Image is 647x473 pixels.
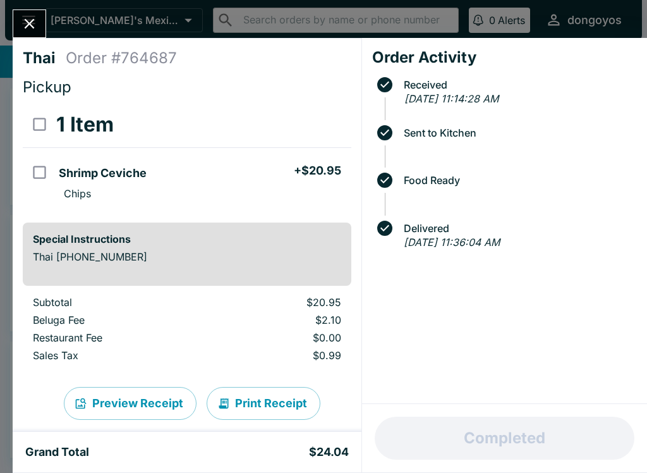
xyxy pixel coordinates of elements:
[404,92,499,105] em: [DATE] 11:14:28 AM
[217,314,341,326] p: $2.10
[397,223,637,234] span: Delivered
[207,387,320,420] button: Print Receipt
[33,331,197,344] p: Restaurant Fee
[397,127,637,138] span: Sent to Kitchen
[33,349,197,362] p: Sales Tax
[23,296,351,367] table: orders table
[64,387,197,420] button: Preview Receipt
[23,78,71,96] span: Pickup
[404,236,500,249] em: [DATE] 11:36:04 AM
[217,349,341,362] p: $0.99
[59,166,147,181] h5: Shrimp Ceviche
[33,233,341,245] h6: Special Instructions
[23,49,66,68] h4: Thai
[397,79,637,90] span: Received
[64,187,91,200] p: Chips
[294,163,341,178] h5: + $20.95
[372,48,637,67] h4: Order Activity
[33,314,197,326] p: Beluga Fee
[66,49,177,68] h4: Order # 764687
[309,445,349,460] h5: $24.04
[33,296,197,309] p: Subtotal
[25,445,89,460] h5: Grand Total
[23,102,351,212] table: orders table
[13,10,45,37] button: Close
[56,112,114,137] h3: 1 Item
[217,296,341,309] p: $20.95
[217,331,341,344] p: $0.00
[397,175,637,186] span: Food Ready
[33,250,341,263] p: Thai [PHONE_NUMBER]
